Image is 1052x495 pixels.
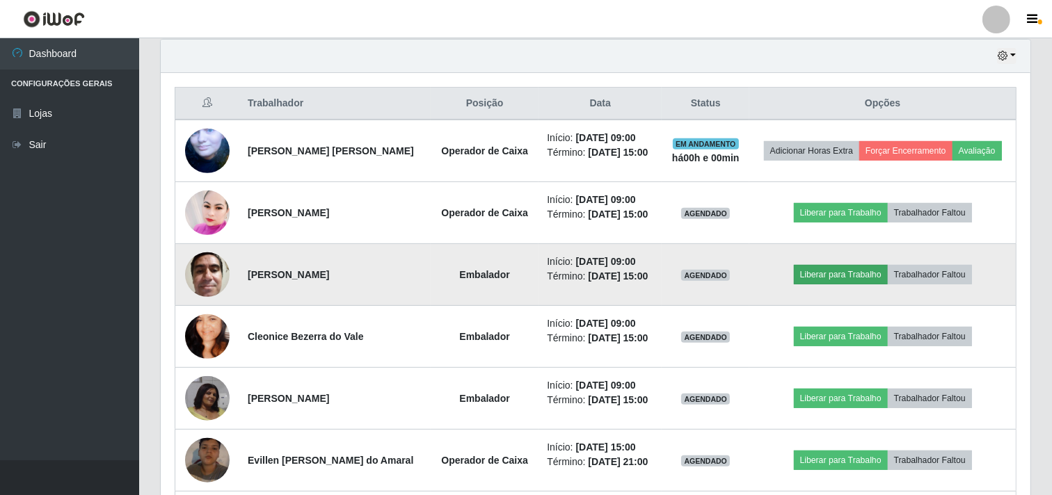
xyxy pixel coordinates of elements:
th: Trabalhador [239,88,431,120]
img: 1606512880080.jpeg [185,245,230,304]
time: [DATE] 09:00 [576,380,636,391]
time: [DATE] 15:00 [588,147,648,158]
th: Data [539,88,662,120]
strong: [PERSON_NAME] [248,269,329,280]
span: AGENDADO [681,393,730,405]
img: 1755972286092.jpeg [185,110,230,191]
strong: Embalador [459,393,509,404]
button: Liberar para Trabalho [794,327,888,346]
img: 1620185251285.jpeg [185,297,230,376]
li: Início: [547,254,653,269]
span: EM ANDAMENTO [673,138,739,149]
button: Liberar para Trabalho [794,203,888,222]
li: Início: [547,131,653,145]
button: Forçar Encerramento [859,141,953,161]
button: Liberar para Trabalho [794,265,888,284]
th: Status [662,88,749,120]
li: Término: [547,207,653,222]
li: Início: [547,440,653,455]
span: AGENDADO [681,270,730,281]
strong: há 00 h e 00 min [672,152,740,163]
li: Término: [547,331,653,346]
strong: [PERSON_NAME] [248,207,329,218]
strong: Operador de Caixa [441,207,528,218]
li: Término: [547,145,653,160]
time: [DATE] 09:00 [576,256,636,267]
time: [DATE] 15:00 [588,270,648,282]
button: Trabalhador Faltou [888,203,972,222]
time: [DATE] 15:00 [588,394,648,405]
button: Trabalhador Faltou [888,451,972,470]
span: AGENDADO [681,208,730,219]
li: Término: [547,269,653,284]
time: [DATE] 15:00 [588,209,648,220]
time: [DATE] 09:00 [576,132,636,143]
strong: [PERSON_NAME] [248,393,329,404]
li: Início: [547,316,653,331]
img: CoreUI Logo [23,10,85,28]
span: AGENDADO [681,332,730,343]
button: Trabalhador Faltou [888,327,972,346]
time: [DATE] 09:00 [576,194,636,205]
th: Posição [431,88,539,120]
button: Avaliação [953,141,1002,161]
strong: Embalador [459,331,509,342]
strong: Evillen [PERSON_NAME] do Amaral [248,455,413,466]
button: Trabalhador Faltou [888,389,972,408]
strong: Operador de Caixa [441,145,528,156]
li: Término: [547,455,653,469]
span: AGENDADO [681,455,730,466]
img: 1755965630381.jpeg [185,376,230,421]
button: Adicionar Horas Extra [764,141,859,161]
th: Opções [749,88,1016,120]
strong: Embalador [459,269,509,280]
strong: Cleonice Bezerra do Vale [248,331,364,342]
li: Início: [547,378,653,393]
strong: Operador de Caixa [441,455,528,466]
button: Trabalhador Faltou [888,265,972,284]
button: Liberar para Trabalho [794,389,888,408]
time: [DATE] 15:00 [576,441,636,453]
time: [DATE] 09:00 [576,318,636,329]
strong: [PERSON_NAME] [PERSON_NAME] [248,145,414,156]
button: Liberar para Trabalho [794,451,888,470]
li: Início: [547,193,653,207]
time: [DATE] 15:00 [588,332,648,343]
time: [DATE] 21:00 [588,456,648,467]
img: 1755803495461.jpeg [185,187,230,238]
li: Término: [547,393,653,407]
